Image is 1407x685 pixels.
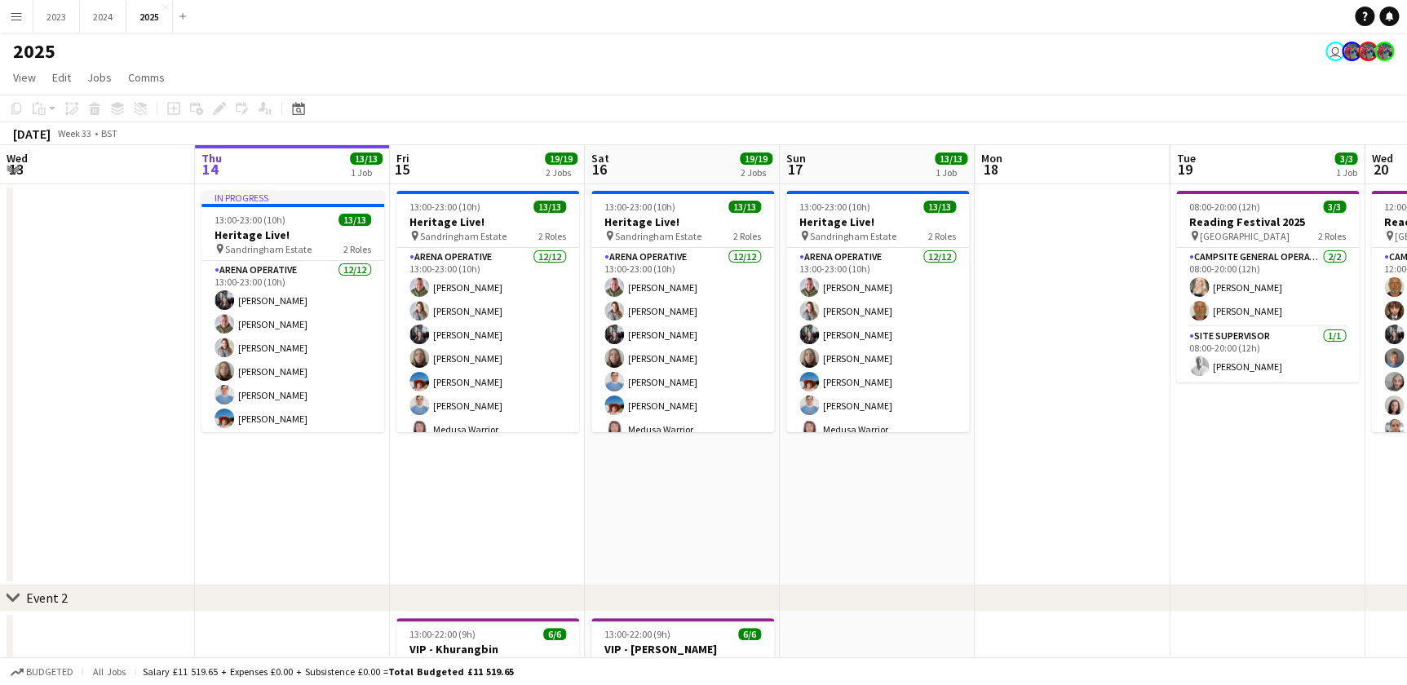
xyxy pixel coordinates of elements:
span: Mon [981,151,1002,166]
span: Comms [128,70,165,85]
span: Week 33 [54,127,95,139]
a: Jobs [81,67,118,88]
span: 19/19 [545,152,577,165]
span: 13:00-23:00 (10h) [604,201,675,213]
app-card-role: Arena Operative12/1213:00-23:00 (10h)[PERSON_NAME][PERSON_NAME][PERSON_NAME][PERSON_NAME][PERSON_... [396,248,579,563]
span: 13:00-23:00 (10h) [409,201,480,213]
span: 19/19 [740,152,772,165]
span: Wed [7,151,28,166]
span: 15 [394,160,409,179]
span: 13:00-22:00 (9h) [409,628,476,640]
span: Sandringham Estate [225,243,312,255]
span: 2 Roles [1318,230,1346,242]
span: 2 Roles [538,230,566,242]
h3: Heritage Live! [396,214,579,229]
app-user-avatar: Lucia Aguirre de Potter [1358,42,1378,61]
span: All jobs [90,665,129,678]
app-user-avatar: Lucia Aguirre de Potter [1374,42,1394,61]
div: BST [101,127,117,139]
span: 08:00-20:00 (12h) [1189,201,1260,213]
button: 2024 [80,1,126,33]
h3: Reading Festival 2025 [1176,214,1359,229]
div: 1 Job [936,166,967,179]
span: 2 Roles [733,230,761,242]
app-user-avatar: Lucia Aguirre de Potter [1342,42,1361,61]
span: Jobs [87,70,112,85]
span: Sandringham Estate [615,230,701,242]
h3: Heritage Live! [786,214,969,229]
h3: VIP - [PERSON_NAME] [591,642,774,656]
app-user-avatar: Chris hessey [1325,42,1345,61]
div: [DATE] [13,126,51,142]
span: 6/6 [738,628,761,640]
span: 18 [979,160,1002,179]
app-card-role: Arena Operative12/1213:00-23:00 (10h)[PERSON_NAME][PERSON_NAME][PERSON_NAME][PERSON_NAME][PERSON_... [786,248,969,563]
span: 13 [4,160,28,179]
div: Salary £11 519.65 + Expenses £0.00 + Subsistence £0.00 = [143,665,514,678]
span: View [13,70,36,85]
span: Wed [1371,151,1392,166]
span: Thu [201,151,222,166]
span: Sandringham Estate [420,230,507,242]
span: 20 [1369,160,1392,179]
span: 6/6 [543,628,566,640]
app-card-role: Arena Operative12/1213:00-23:00 (10h)[PERSON_NAME][PERSON_NAME][PERSON_NAME][PERSON_NAME][PERSON_... [201,261,384,577]
div: 2 Jobs [741,166,772,179]
span: 3/3 [1323,201,1346,213]
span: Fri [396,151,409,166]
button: 2023 [33,1,80,33]
span: [GEOGRAPHIC_DATA] [1200,230,1290,242]
span: 17 [784,160,806,179]
div: 2 Jobs [546,166,577,179]
span: 16 [589,160,609,179]
span: 3/3 [1334,152,1357,165]
app-job-card: 13:00-23:00 (10h)13/13Heritage Live! Sandringham Estate2 RolesArena Operative12/1213:00-23:00 (10... [591,191,774,432]
span: 13:00-22:00 (9h) [604,628,670,640]
app-card-role: Site Supervisor1/108:00-20:00 (12h)[PERSON_NAME] [1176,327,1359,382]
h3: VIP - Khurangbin [396,642,579,656]
div: 1 Job [351,166,382,179]
span: Total Budgeted £11 519.65 [388,665,514,678]
span: Sat [591,151,609,166]
div: 1 Job [1335,166,1356,179]
div: In progress [201,191,384,204]
span: Budgeted [26,666,73,678]
h3: Heritage Live! [201,228,384,242]
a: Edit [46,67,77,88]
span: 13/13 [533,201,566,213]
span: Edit [52,70,71,85]
div: Event 2 [26,590,68,606]
span: Sun [786,151,806,166]
a: View [7,67,42,88]
span: 14 [199,160,222,179]
span: 2 Roles [343,243,371,255]
app-card-role: Arena Operative12/1213:00-23:00 (10h)[PERSON_NAME][PERSON_NAME][PERSON_NAME][PERSON_NAME][PERSON_... [591,248,774,563]
span: 2 Roles [928,230,956,242]
span: 13/13 [935,152,967,165]
span: 13/13 [338,214,371,226]
span: 13/13 [923,201,956,213]
a: Comms [122,67,171,88]
span: 13:00-23:00 (10h) [215,214,285,226]
app-job-card: In progress13:00-23:00 (10h)13/13Heritage Live! Sandringham Estate2 RolesArena Operative12/1213:0... [201,191,384,432]
app-job-card: 08:00-20:00 (12h)3/3Reading Festival 2025 [GEOGRAPHIC_DATA]2 RolesCampsite General Operative2/208... [1176,191,1359,382]
button: Budgeted [8,663,76,681]
span: Tue [1176,151,1195,166]
span: Sandringham Estate [810,230,896,242]
h3: Heritage Live! [591,214,774,229]
button: 2025 [126,1,173,33]
span: 13/13 [350,152,383,165]
app-card-role: Campsite General Operative2/208:00-20:00 (12h)[PERSON_NAME][PERSON_NAME] [1176,248,1359,327]
span: 13:00-23:00 (10h) [799,201,870,213]
app-job-card: 13:00-23:00 (10h)13/13Heritage Live! Sandringham Estate2 RolesArena Operative12/1213:00-23:00 (10... [396,191,579,432]
h1: 2025 [13,39,55,64]
span: 13/13 [728,201,761,213]
span: 19 [1174,160,1195,179]
app-job-card: 13:00-23:00 (10h)13/13Heritage Live! Sandringham Estate2 RolesArena Operative12/1213:00-23:00 (10... [786,191,969,432]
